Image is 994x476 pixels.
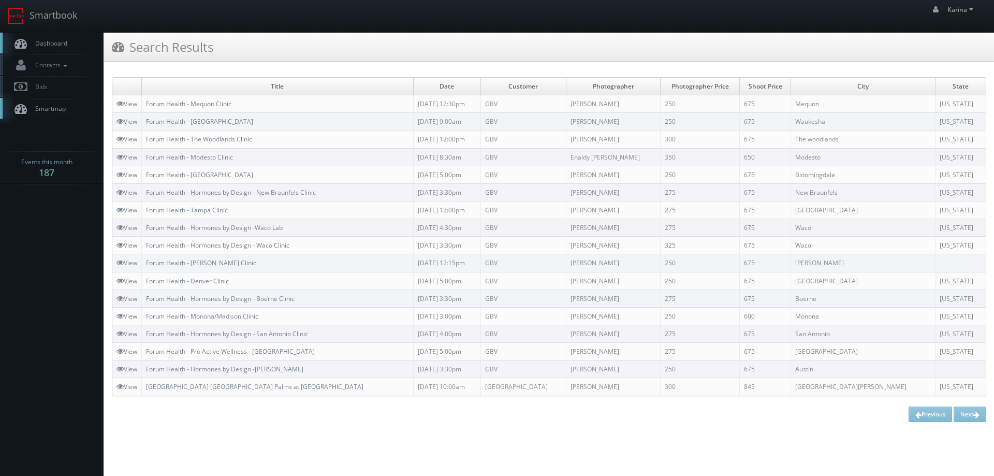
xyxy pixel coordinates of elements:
[413,307,480,325] td: [DATE] 3:00pm
[146,347,315,356] a: Forum Health - Pro Active Wellness - [GEOGRAPHIC_DATA]
[413,237,480,254] td: [DATE] 3:30pm
[116,117,137,126] a: View
[413,148,480,166] td: [DATE] 8:30am
[660,166,740,183] td: 250
[660,272,740,290] td: 250
[566,325,660,342] td: [PERSON_NAME]
[566,343,660,360] td: [PERSON_NAME]
[480,290,566,307] td: GBV
[8,8,24,24] img: smartbook-logo.png
[566,131,660,148] td: [PERSON_NAME]
[413,378,480,396] td: [DATE] 10:00am
[740,272,791,290] td: 675
[660,378,740,396] td: 300
[112,38,213,56] h3: Search Results
[116,382,137,391] a: View
[142,78,414,95] td: Title
[116,258,137,267] a: View
[146,117,253,126] a: Forum Health - [GEOGRAPHIC_DATA]
[480,166,566,183] td: GBV
[935,78,986,95] td: State
[566,113,660,131] td: [PERSON_NAME]
[413,166,480,183] td: [DATE] 5:00pm
[947,5,976,14] span: Karina
[480,237,566,254] td: GBV
[413,219,480,237] td: [DATE] 4:30pm
[660,95,740,113] td: 250
[413,95,480,113] td: [DATE] 12:30pm
[146,312,258,321] a: Forum Health - Monona/Madison Clinic
[791,183,935,201] td: New Braunfels
[740,95,791,113] td: 675
[660,360,740,378] td: 250
[566,78,660,95] td: Photographer
[566,148,660,166] td: Enaldy [PERSON_NAME]
[413,183,480,201] td: [DATE] 3:30pm
[791,378,935,396] td: [GEOGRAPHIC_DATA][PERSON_NAME]
[146,153,233,162] a: Forum Health - Modesto Clinic
[935,95,986,113] td: [US_STATE]
[660,131,740,148] td: 300
[566,237,660,254] td: [PERSON_NAME]
[116,329,137,338] a: View
[660,237,740,254] td: 325
[480,148,566,166] td: GBV
[566,201,660,219] td: [PERSON_NAME]
[116,223,137,232] a: View
[791,307,935,325] td: Monona
[413,201,480,219] td: [DATE] 12:00pm
[566,166,660,183] td: [PERSON_NAME]
[566,219,660,237] td: [PERSON_NAME]
[791,131,935,148] td: The woodlands
[791,95,935,113] td: Mequon
[116,188,137,197] a: View
[116,99,137,108] a: View
[30,82,48,91] span: Bids
[935,131,986,148] td: [US_STATE]
[146,382,363,391] a: [GEOGRAPHIC_DATA] [GEOGRAPHIC_DATA] Palms at [GEOGRAPHIC_DATA]
[566,183,660,201] td: [PERSON_NAME]
[146,223,283,232] a: Forum Health - Hormones by Design -Waco Lab
[935,219,986,237] td: [US_STATE]
[740,378,791,396] td: 845
[480,219,566,237] td: GBV
[413,254,480,272] td: [DATE] 12:15pm
[740,343,791,360] td: 675
[740,325,791,342] td: 675
[480,272,566,290] td: GBV
[480,360,566,378] td: GBV
[480,378,566,396] td: [GEOGRAPHIC_DATA]
[935,343,986,360] td: [US_STATE]
[740,254,791,272] td: 675
[935,148,986,166] td: [US_STATE]
[791,166,935,183] td: Bloomingdale
[566,95,660,113] td: [PERSON_NAME]
[116,135,137,143] a: View
[30,39,67,48] span: Dashboard
[935,183,986,201] td: [US_STATE]
[740,237,791,254] td: 675
[660,219,740,237] td: 275
[660,113,740,131] td: 250
[116,241,137,250] a: View
[660,307,740,325] td: 250
[480,113,566,131] td: GBV
[791,78,935,95] td: City
[480,131,566,148] td: GBV
[413,272,480,290] td: [DATE] 5:00pm
[935,166,986,183] td: [US_STATE]
[30,61,70,69] span: Contacts
[413,325,480,342] td: [DATE] 4:00pm
[480,307,566,325] td: GBV
[566,254,660,272] td: [PERSON_NAME]
[791,237,935,254] td: Waco
[740,183,791,201] td: 675
[480,95,566,113] td: GBV
[116,277,137,285] a: View
[791,343,935,360] td: [GEOGRAPHIC_DATA]
[740,148,791,166] td: 650
[740,131,791,148] td: 675
[566,272,660,290] td: [PERSON_NAME]
[413,78,480,95] td: Date
[413,343,480,360] td: [DATE] 5:00pm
